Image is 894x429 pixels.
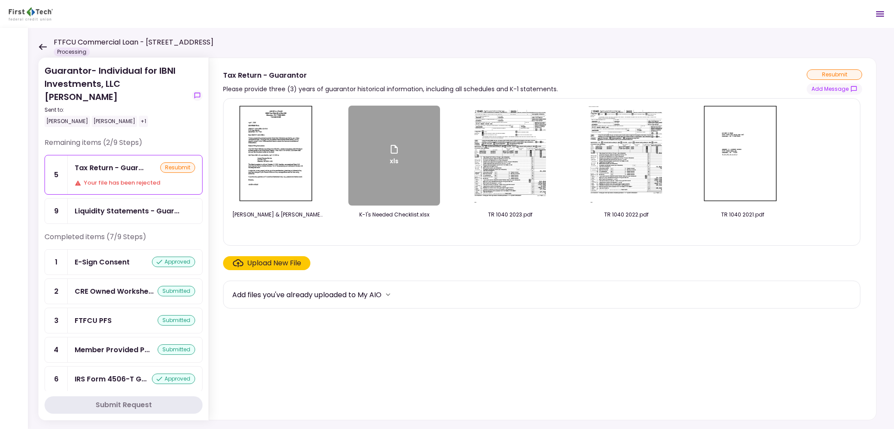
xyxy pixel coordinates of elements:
[158,344,195,355] div: submitted
[158,286,195,296] div: submitted
[807,83,862,95] button: show-messages
[45,337,68,362] div: 4
[54,37,213,48] h1: FTFCU Commercial Loan - [STREET_ADDRESS]
[45,367,68,391] div: 6
[45,396,203,414] button: Submit Request
[807,69,862,80] div: resubmit
[75,162,144,173] div: Tax Return - Guarantor
[9,7,53,21] img: Partner icon
[75,257,130,268] div: E-Sign Consent
[45,279,68,304] div: 2
[75,374,147,384] div: IRS Form 4506-T Guarantor
[160,162,195,173] div: resubmit
[75,344,150,355] div: Member Provided PFS
[45,308,68,333] div: 3
[45,278,203,304] a: 2CRE Owned Worksheetsubmitted
[45,308,203,333] a: 3FTFCU PFSsubmitted
[45,137,203,155] div: Remaining items (2/9 Steps)
[697,211,788,219] div: TR 1040 2021.pdf
[75,286,154,297] div: CRE Owned Worksheet
[152,374,195,384] div: approved
[232,289,382,300] div: Add files you've already uploaded to My AIO
[45,337,203,363] a: 4Member Provided PFSsubmitted
[192,90,203,101] button: show-messages
[96,400,152,410] div: Submit Request
[870,3,891,24] button: Open menu
[223,84,558,94] div: Please provide three (3) years of guarantor historical information, including all schedules and K...
[45,249,203,275] a: 1E-Sign Consentapproved
[581,211,672,219] div: TR 1040 2022.pdf
[382,288,395,301] button: more
[348,211,440,219] div: K-1's Needed Checklist.xlsx
[45,250,68,275] div: 1
[464,211,556,219] div: TR 1040 2023.pdf
[45,155,68,194] div: 5
[232,211,324,219] div: GANIM, JOHNNY I & SANDRA (Ext).pdf
[75,206,179,216] div: Liquidity Statements - Guarantor
[45,232,203,249] div: Completed items (7/9 Steps)
[45,64,189,127] div: Guarantor- Individual for IBNI Investments, LLC [PERSON_NAME]
[223,70,558,81] div: Tax Return - Guarantor
[223,256,310,270] span: Click here to upload the required document
[45,155,203,195] a: 5Tax Return - GuarantorresubmitYour file has been rejected
[247,258,301,268] div: Upload New File
[54,48,90,56] div: Processing
[45,106,189,114] div: Sent to:
[139,116,148,127] div: +1
[152,257,195,267] div: approved
[45,198,203,224] a: 9Liquidity Statements - Guarantor
[75,178,195,187] div: Your file has been rejected
[209,58,877,420] div: Tax Return - GuarantorPlease provide three (3) years of guarantor historical information, includi...
[75,315,112,326] div: FTFCU PFS
[158,315,195,326] div: submitted
[92,116,137,127] div: [PERSON_NAME]
[45,366,203,392] a: 6IRS Form 4506-T Guarantorapproved
[45,116,90,127] div: [PERSON_NAME]
[389,144,399,168] div: xls
[45,199,68,223] div: 9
